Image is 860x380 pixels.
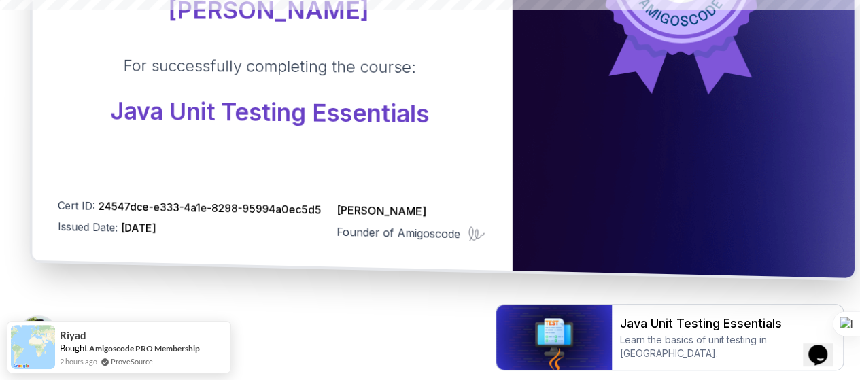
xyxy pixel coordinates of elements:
iframe: chat widget [803,326,846,366]
p: Java Unit Testing Essentials [111,97,429,127]
p: Learn the basics of unit testing in [GEOGRAPHIC_DATA]. [620,333,835,360]
img: course thumbnail [496,305,612,370]
a: course thumbnailJava Unit Testing EssentialsLearn the basics of unit testing in [GEOGRAPHIC_DATA]. [496,304,844,370]
p: Cert ID: [58,197,321,218]
p: Founder of Amigoscode [337,224,461,242]
h2: Java Unit Testing Essentials [620,314,835,333]
img: Deependra Bhatt [18,317,58,358]
span: 24547dce-e333-4a1e-8298-95994a0ec5d5 [99,199,322,216]
img: provesource social proof notification image [11,325,55,369]
p: For successfully completing the course: [111,55,429,78]
a: Amigoscode PRO Membership [89,343,200,353]
a: ProveSource [111,356,153,367]
h3: [PERSON_NAME] [68,319,182,339]
p: Issued Date: [58,218,321,239]
span: Bought [60,343,88,353]
span: 2 hours ago [60,356,97,367]
p: [PERSON_NAME] [337,202,485,221]
span: [DATE] [121,221,156,235]
span: riyad [60,330,86,341]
